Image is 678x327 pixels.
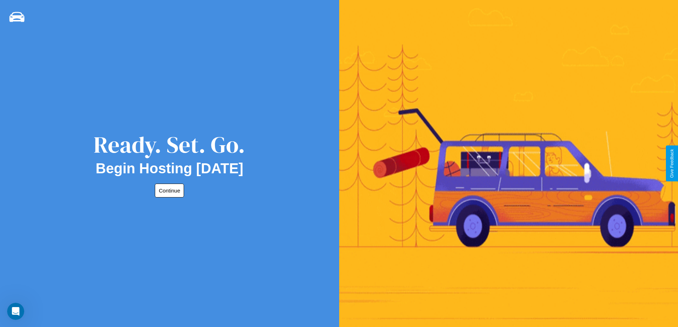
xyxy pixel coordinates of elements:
h2: Begin Hosting [DATE] [96,160,243,176]
div: Ready. Set. Go. [94,129,245,160]
button: Continue [155,184,184,197]
div: Give Feedback [669,149,674,178]
iframe: Intercom live chat [7,303,24,320]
